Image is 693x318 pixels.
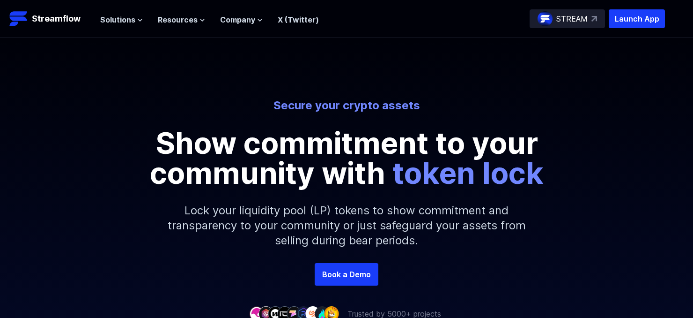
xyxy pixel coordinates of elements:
button: Launch App [609,9,665,28]
p: Secure your crypto assets [87,98,606,113]
span: Company [220,14,255,25]
a: Book a Demo [315,263,378,286]
p: Lock your liquidity pool (LP) tokens to show commitment and transparency to your community or jus... [145,188,548,263]
button: Resources [158,14,205,25]
a: Streamflow [9,9,91,28]
a: X (Twitter) [278,15,319,24]
button: Solutions [100,14,143,25]
img: top-right-arrow.svg [591,16,597,22]
span: token lock [392,155,544,191]
img: streamflow-logo-circle.png [538,11,553,26]
button: Company [220,14,263,25]
p: STREAM [556,13,588,24]
img: Streamflow Logo [9,9,28,28]
a: STREAM [530,9,605,28]
p: Streamflow [32,12,81,25]
span: Resources [158,14,198,25]
p: Show commitment to your community with [136,128,557,188]
span: Solutions [100,14,135,25]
